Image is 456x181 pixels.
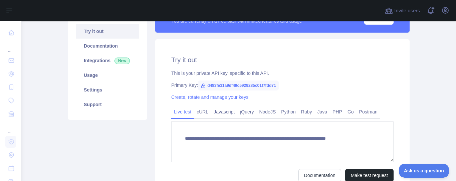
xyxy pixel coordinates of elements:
span: Invite users [394,7,420,15]
a: Documentation [76,39,139,53]
a: Integrations New [76,53,139,68]
a: Python [278,106,298,117]
a: Go [345,106,357,117]
a: Java [315,106,330,117]
div: Primary Key: [171,82,394,89]
a: Support [76,97,139,112]
a: Usage [76,68,139,83]
iframe: Toggle Customer Support [399,164,449,178]
span: d483fe31a9df49c5929285c01f7fdd71 [198,81,278,90]
a: jQuery [237,106,256,117]
div: This is your private API key, specific to this API. [171,70,394,77]
a: Create, rotate and manage your keys [171,94,248,100]
a: Live test [171,106,194,117]
a: Postman [357,106,380,117]
a: Javascript [211,106,237,117]
span: New [115,58,130,64]
div: ... [5,40,16,53]
a: NodeJS [256,106,278,117]
a: cURL [194,106,211,117]
div: ... [5,121,16,134]
a: Try it out [76,24,139,39]
a: Ruby [298,106,315,117]
h2: Try it out [171,55,394,65]
button: Invite users [384,5,421,16]
a: Settings [76,83,139,97]
a: PHP [330,106,345,117]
